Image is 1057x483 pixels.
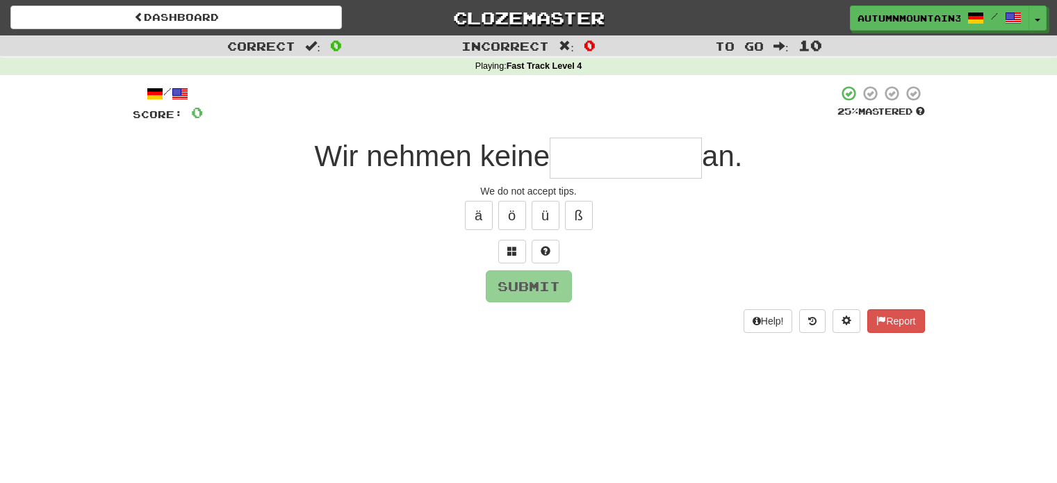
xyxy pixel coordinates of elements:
span: Incorrect [461,39,549,53]
span: 10 [798,37,822,54]
a: Dashboard [10,6,342,29]
span: 0 [584,37,596,54]
button: Submit [486,270,572,302]
span: / [991,11,998,21]
button: Report [867,309,924,333]
strong: Fast Track Level 4 [507,61,582,71]
span: an. [702,140,742,172]
button: ü [532,201,559,230]
button: ß [565,201,593,230]
span: AutumnMountain3695 [858,12,960,24]
button: Switch sentence to multiple choice alt+p [498,240,526,263]
span: : [559,40,574,52]
span: 0 [191,104,203,121]
span: Score: [133,108,183,120]
span: To go [715,39,764,53]
span: Correct [227,39,295,53]
a: Clozemaster [363,6,694,30]
button: Single letter hint - you only get 1 per sentence and score half the points! alt+h [532,240,559,263]
span: : [773,40,789,52]
button: Round history (alt+y) [799,309,826,333]
span: Wir nehmen keine [315,140,550,172]
button: Help! [744,309,793,333]
div: / [133,85,203,102]
span: 25 % [837,106,858,117]
span: : [305,40,320,52]
div: We do not accept tips. [133,184,925,198]
span: 0 [330,37,342,54]
button: ä [465,201,493,230]
a: AutumnMountain3695 / [850,6,1029,31]
div: Mastered [837,106,925,118]
button: ö [498,201,526,230]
